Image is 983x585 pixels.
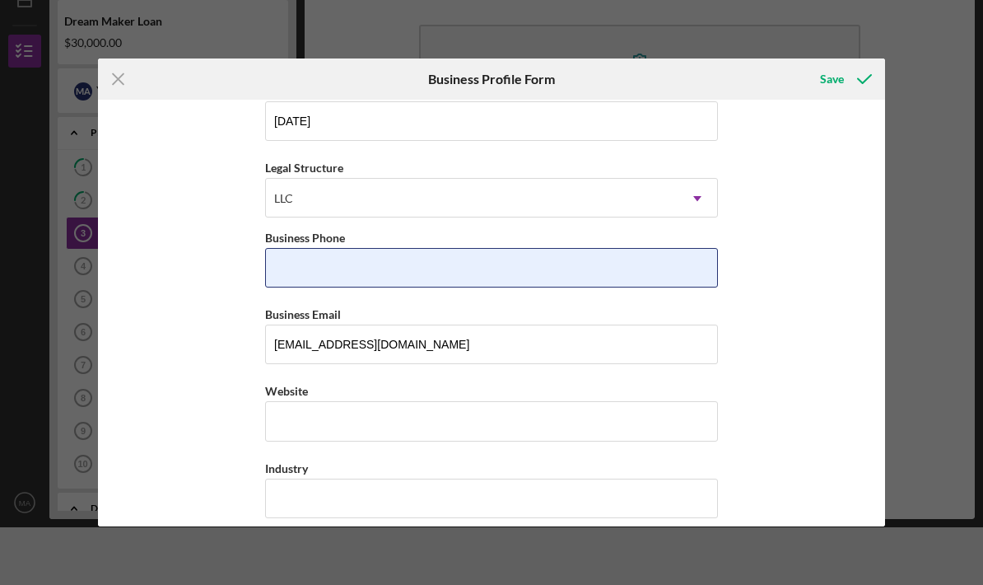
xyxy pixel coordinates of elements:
[820,63,844,96] div: Save
[428,72,555,87] h6: Business Profile Form
[274,192,293,205] div: LLC
[265,231,345,245] label: Business Phone
[804,63,885,96] button: Save
[265,384,308,398] label: Website
[265,307,341,321] label: Business Email
[265,461,308,475] label: Industry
